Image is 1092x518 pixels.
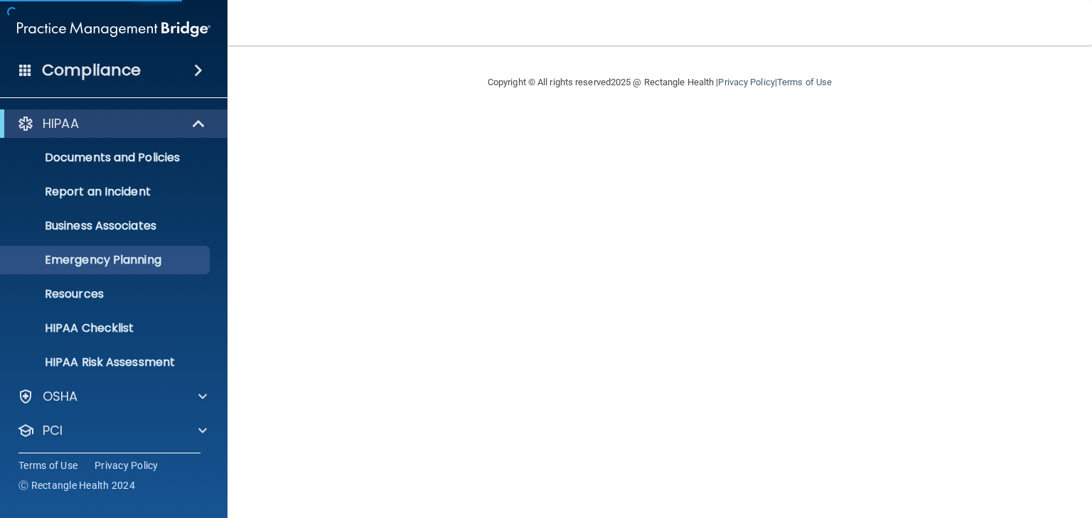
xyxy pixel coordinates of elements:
[777,77,832,87] a: Terms of Use
[718,77,774,87] a: Privacy Policy
[400,60,919,105] div: Copyright © All rights reserved 2025 @ Rectangle Health | |
[18,478,135,492] span: Ⓒ Rectangle Health 2024
[42,60,141,80] h4: Compliance
[43,422,63,439] p: PCI
[9,321,203,335] p: HIPAA Checklist
[18,458,77,473] a: Terms of Use
[9,185,203,199] p: Report an Incident
[9,253,203,267] p: Emergency Planning
[95,458,159,473] a: Privacy Policy
[17,422,207,439] a: PCI
[43,388,78,405] p: OSHA
[43,115,79,132] p: HIPAA
[17,388,207,405] a: OSHA
[9,355,203,369] p: HIPAA Risk Assessment
[9,287,203,301] p: Resources
[9,151,203,165] p: Documents and Policies
[9,219,203,233] p: Business Associates
[17,15,210,43] img: PMB logo
[17,115,206,132] a: HIPAA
